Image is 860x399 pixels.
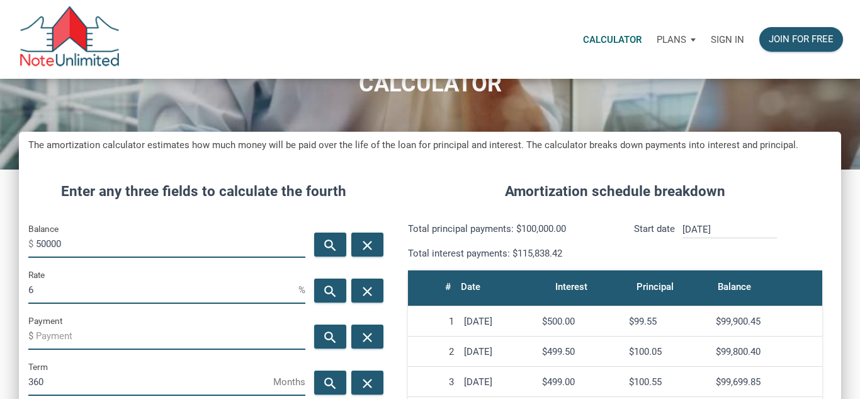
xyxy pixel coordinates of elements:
[323,329,338,345] i: search
[703,20,752,59] a: Sign in
[28,359,48,374] label: Term
[9,71,851,97] h1: CALCULATOR
[711,34,744,45] p: Sign in
[542,346,619,357] div: $499.50
[718,278,751,296] div: Balance
[28,221,59,236] label: Balance
[464,346,532,357] div: [DATE]
[408,221,606,236] p: Total principal payments: $100,000.00
[637,278,674,296] div: Principal
[629,376,706,388] div: $100.55
[464,376,532,388] div: [DATE]
[629,316,706,327] div: $99.55
[461,278,480,296] div: Date
[716,346,817,357] div: $99,800.40
[629,346,706,357] div: $100.05
[575,20,649,59] a: Calculator
[28,138,832,153] h5: The amortization calculator estimates how much money will be paid over the life of the loan for p...
[649,21,703,59] button: Plans
[314,325,346,349] button: search
[649,20,703,59] a: Plans
[323,375,338,391] i: search
[413,376,454,388] div: 3
[28,234,36,254] span: $
[716,316,817,327] div: $99,900.45
[28,313,62,328] label: Payment
[408,246,606,261] p: Total interest payments: $115,838.42
[360,237,375,253] i: close
[360,329,375,345] i: close
[314,279,346,303] button: search
[28,181,380,202] h4: Enter any three fields to calculate the fourth
[19,6,120,72] img: NoteUnlimited
[36,229,305,258] input: Balance
[28,326,36,346] span: $
[716,376,817,388] div: $99,699.85
[28,367,273,396] input: Term
[314,233,346,257] button: search
[583,34,642,45] p: Calculator
[314,371,346,395] button: search
[360,283,375,299] i: close
[413,316,454,327] div: 1
[413,346,454,357] div: 2
[28,275,298,304] input: Rate
[634,221,675,261] p: Start date
[351,325,383,349] button: close
[445,278,451,296] div: #
[399,181,832,202] h4: Amortization schedule breakdown
[323,283,338,299] i: search
[298,280,305,300] span: %
[542,316,619,327] div: $500.00
[351,279,383,303] button: close
[351,233,383,257] button: close
[351,371,383,395] button: close
[542,376,619,388] div: $499.00
[657,34,686,45] p: Plans
[752,20,851,59] a: Join for free
[28,267,45,282] label: Rate
[555,278,587,296] div: Interest
[759,27,843,52] button: Join for free
[36,321,305,350] input: Payment
[769,32,834,47] div: Join for free
[464,316,532,327] div: [DATE]
[360,375,375,391] i: close
[273,372,305,392] span: Months
[323,237,338,253] i: search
